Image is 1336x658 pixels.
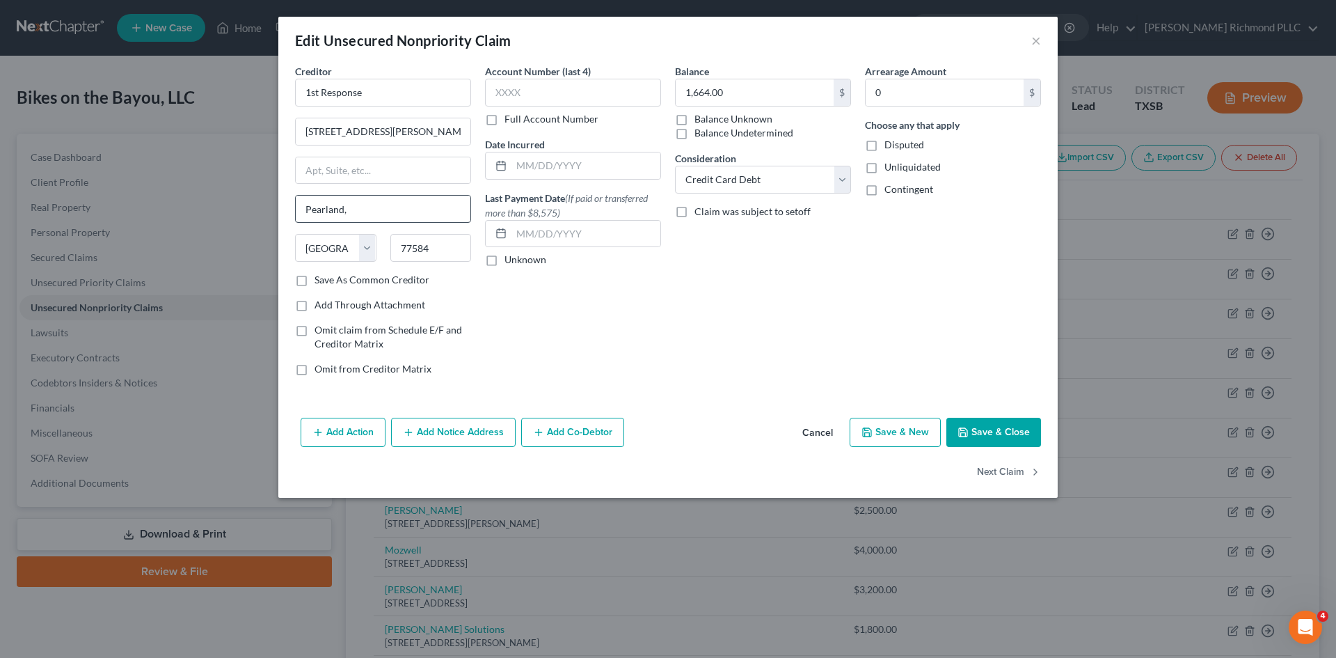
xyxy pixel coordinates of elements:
button: × [1031,32,1041,49]
input: 0.00 [866,79,1024,106]
label: Add Through Attachment [315,298,425,312]
span: Omit claim from Schedule E/F and Creditor Matrix [315,324,462,350]
span: 4 [1317,611,1328,622]
label: Balance Undetermined [694,126,793,140]
input: Search creditor by name... [295,79,471,107]
button: Cancel [791,419,844,447]
label: Account Number (last 4) [485,64,591,79]
span: Claim was subject to setoff [694,205,811,217]
input: Enter zip... [390,234,472,262]
button: Add Co-Debtor [521,418,624,447]
label: Save As Common Creditor [315,273,429,287]
div: $ [834,79,850,106]
span: Disputed [884,139,924,150]
input: 0.00 [676,79,834,106]
input: MM/DD/YYYY [511,152,660,179]
label: Balance Unknown [694,112,772,126]
button: Add Action [301,418,385,447]
input: Enter city... [296,196,470,222]
button: Add Notice Address [391,418,516,447]
button: Save & New [850,418,941,447]
button: Next Claim [977,458,1041,487]
label: Last Payment Date [485,191,661,220]
button: Save & Close [946,418,1041,447]
input: Enter address... [296,118,470,145]
div: Edit Unsecured Nonpriority Claim [295,31,511,50]
iframe: Intercom live chat [1289,611,1322,644]
label: Date Incurred [485,137,545,152]
span: Creditor [295,65,332,77]
label: Full Account Number [504,112,598,126]
label: Balance [675,64,709,79]
label: Choose any that apply [865,118,960,132]
span: (If paid or transferred more than $8,575) [485,192,648,219]
label: Unknown [504,253,546,267]
span: Contingent [884,183,933,195]
label: Arrearage Amount [865,64,946,79]
label: Consideration [675,151,736,166]
input: MM/DD/YYYY [511,221,660,247]
input: XXXX [485,79,661,107]
div: $ [1024,79,1040,106]
span: Unliquidated [884,161,941,173]
span: Omit from Creditor Matrix [315,363,431,375]
input: Apt, Suite, etc... [296,157,470,184]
